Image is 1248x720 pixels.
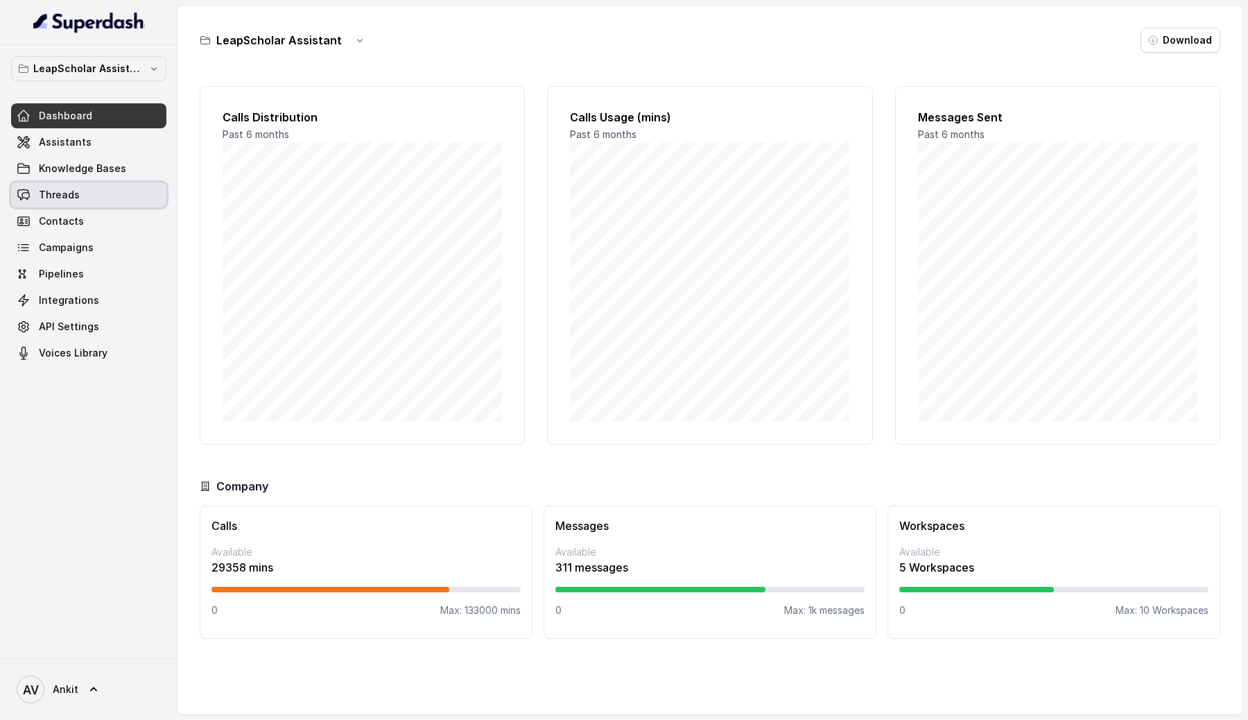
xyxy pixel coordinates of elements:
button: LeapScholar Assistant [11,56,166,81]
h2: Calls Usage (mins) [570,109,849,126]
h3: Company [216,478,268,495]
span: Past 6 months [570,128,636,140]
h3: Calls [211,517,521,534]
span: Campaigns [39,241,94,255]
span: Contacts [39,214,84,228]
p: LeapScholar Assistant [33,60,144,77]
h3: Messages [555,517,865,534]
p: 5 Workspaces [899,559,1208,576]
h2: Messages Sent [918,109,1197,126]
span: Past 6 months [918,128,985,140]
p: Max: 10 Workspaces [1116,603,1208,617]
span: Pipelines [39,267,84,281]
a: Knowledge Bases [11,156,166,181]
p: Available [899,545,1208,559]
a: Contacts [11,209,166,234]
p: Max: 1k messages [784,603,865,617]
img: light.svg [33,11,145,33]
a: Integrations [11,288,166,313]
a: Dashboard [11,103,166,128]
button: Download [1141,28,1220,53]
h3: LeapScholar Assistant [216,32,342,49]
span: Past 6 months [223,128,289,140]
span: Threads [39,188,80,202]
a: API Settings [11,314,166,339]
h2: Calls Distribution [223,109,502,126]
text: AV [23,683,39,697]
span: Knowledge Bases [39,162,126,175]
a: Campaigns [11,235,166,260]
a: Ankit [11,670,166,709]
p: 311 messages [555,559,865,576]
span: Integrations [39,293,99,307]
p: 29358 mins [211,559,521,576]
span: Assistants [39,135,92,149]
p: Available [211,545,521,559]
p: 0 [555,603,562,617]
h3: Workspaces [899,517,1208,534]
span: Dashboard [39,109,92,123]
p: 0 [211,603,218,617]
p: 0 [899,603,905,617]
span: API Settings [39,320,99,334]
a: Assistants [11,130,166,155]
span: Voices Library [39,346,107,360]
p: Max: 133000 mins [440,603,521,617]
span: Ankit [53,683,78,696]
a: Pipelines [11,262,166,286]
a: Voices Library [11,341,166,366]
a: Threads [11,182,166,207]
p: Available [555,545,865,559]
